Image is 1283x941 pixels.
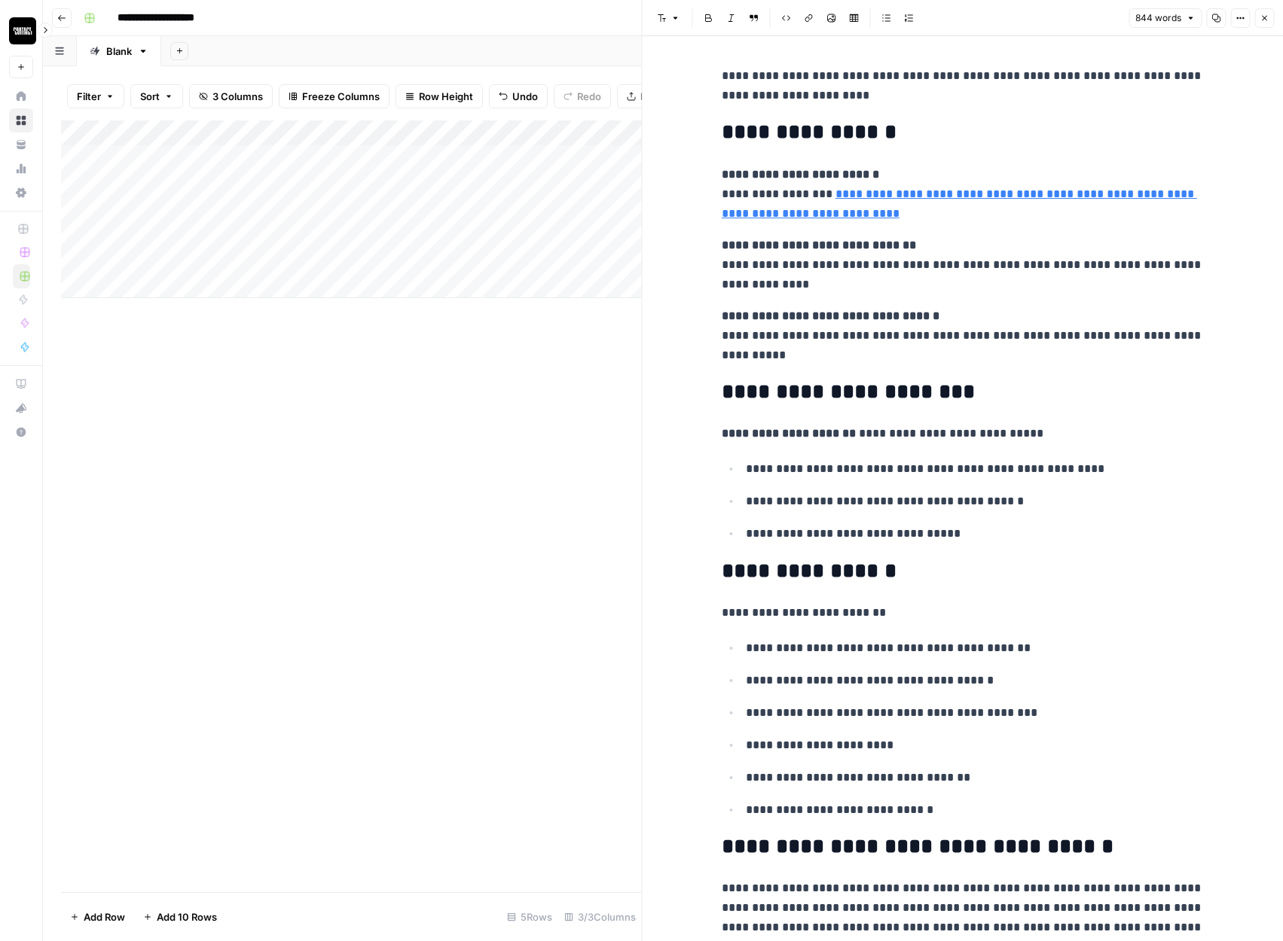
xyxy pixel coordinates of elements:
[9,372,33,396] a: AirOps Academy
[1129,8,1202,28] button: 844 words
[558,905,642,929] div: 3/3 Columns
[189,84,273,108] button: 3 Columns
[61,905,134,929] button: Add Row
[77,36,161,66] a: Blank
[9,132,33,157] a: Your Data
[501,905,558,929] div: 5 Rows
[84,909,125,924] span: Add Row
[106,44,132,59] div: Blank
[212,89,263,104] span: 3 Columns
[157,909,217,924] span: Add 10 Rows
[140,89,160,104] span: Sort
[10,397,32,419] div: What's new?
[396,84,483,108] button: Row Height
[9,17,36,44] img: Contact Studios Logo
[9,84,33,108] a: Home
[617,84,704,108] button: Export CSV
[9,396,33,420] button: What's new?
[577,89,601,104] span: Redo
[9,420,33,444] button: Help + Support
[512,89,538,104] span: Undo
[279,84,389,108] button: Freeze Columns
[130,84,183,108] button: Sort
[9,108,33,132] a: Browse
[9,181,33,205] a: Settings
[1135,11,1181,25] span: 844 words
[9,12,33,50] button: Workspace: Contact Studios
[554,84,611,108] button: Redo
[77,89,101,104] span: Filter
[67,84,124,108] button: Filter
[419,89,473,104] span: Row Height
[302,89,380,104] span: Freeze Columns
[134,905,226,929] button: Add 10 Rows
[9,157,33,181] a: Usage
[489,84,548,108] button: Undo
